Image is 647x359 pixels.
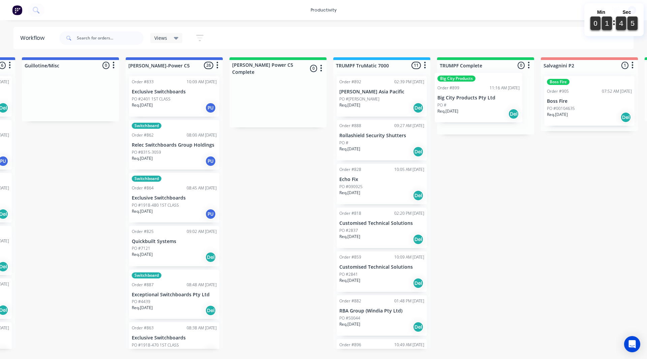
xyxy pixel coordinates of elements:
span: Views [154,34,167,41]
div: Open Intercom Messenger [624,336,640,352]
div: productivity [307,5,340,15]
input: Search for orders... [77,31,144,45]
div: Workflow [20,34,48,42]
img: Factory [12,5,22,15]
